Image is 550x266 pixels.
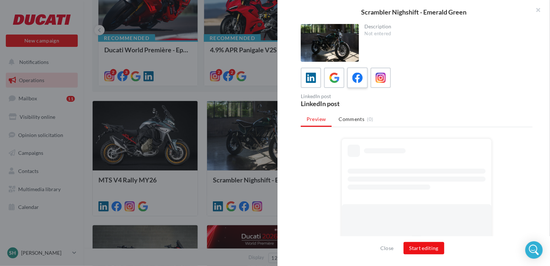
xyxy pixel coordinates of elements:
[301,100,414,107] div: LinkedIn post
[365,24,527,29] div: Description
[339,116,364,123] span: Comments
[289,9,538,15] div: Scrambler Nighshift - Emerald Green
[377,244,397,253] button: Close
[404,242,445,254] button: Start editing
[301,94,414,99] div: LinkedIn post
[365,31,527,37] div: Not entered
[367,116,373,122] span: (0)
[525,241,543,259] div: Open Intercom Messenger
